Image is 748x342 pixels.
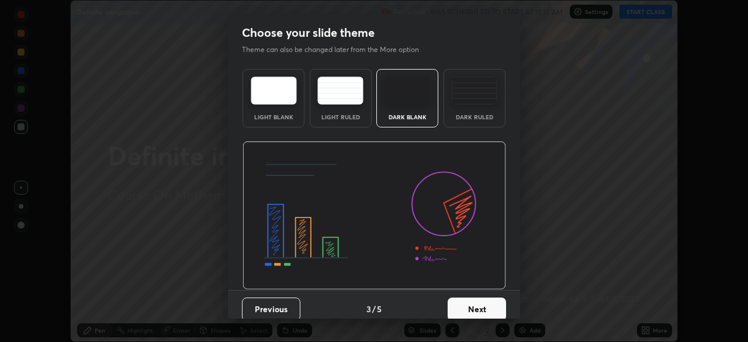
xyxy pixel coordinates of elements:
img: lightRuledTheme.5fabf969.svg [317,77,363,105]
img: darkRuledTheme.de295e13.svg [451,77,497,105]
img: darkTheme.f0cc69e5.svg [385,77,431,105]
div: Light Ruled [317,114,364,120]
h4: 3 [366,303,371,315]
div: Dark Ruled [451,114,498,120]
div: Dark Blank [384,114,431,120]
button: Previous [242,298,300,321]
p: Theme can also be changed later from the More option [242,44,431,55]
div: Light Blank [250,114,297,120]
img: lightTheme.e5ed3b09.svg [251,77,297,105]
h4: / [372,303,376,315]
h2: Choose your slide theme [242,25,375,40]
h4: 5 [377,303,382,315]
img: darkThemeBanner.d06ce4a2.svg [243,141,506,290]
button: Next [448,298,506,321]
